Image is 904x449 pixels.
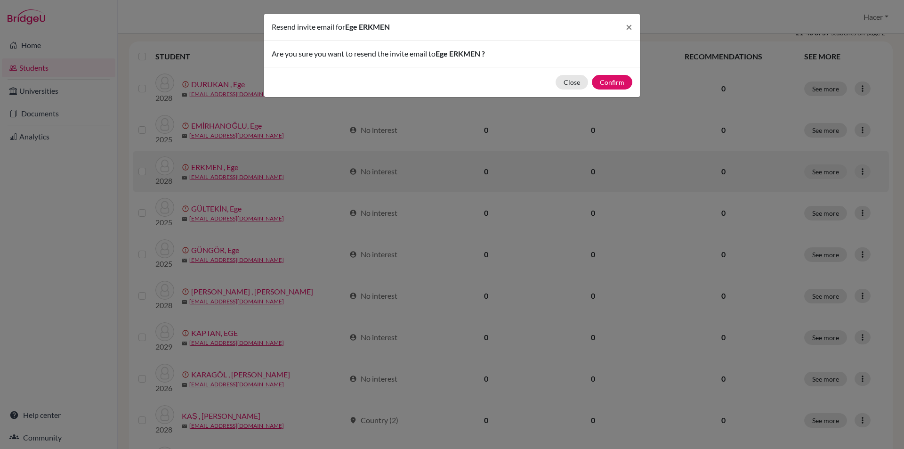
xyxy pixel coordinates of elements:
[272,22,345,31] span: Resend invite email for
[272,48,632,59] p: Are you sure you want to resend the invite email to
[345,22,390,31] span: Ege ERKMEN
[592,75,632,90] button: Confirm
[556,75,588,90] button: Close
[626,20,632,33] span: ×
[436,49,485,58] span: Ege ERKMEN ?
[618,14,640,40] button: Close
